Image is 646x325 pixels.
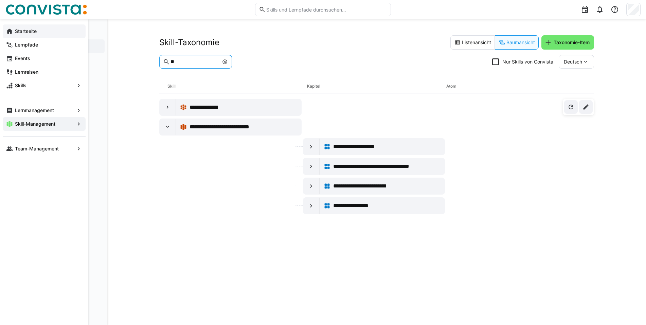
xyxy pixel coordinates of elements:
eds-checkbox: Nur Skills von Convista [492,58,553,65]
button: Taxonomie-Item [541,35,594,50]
eds-button-option: Baumansicht [495,35,539,50]
div: Skill [167,79,307,93]
span: Taxonomie-Item [553,39,591,46]
div: Atom [446,79,586,93]
div: Kapitel [307,79,447,93]
input: Skills und Lernpfade durchsuchen… [266,6,387,13]
h2: Skill-Taxonomie [159,37,219,48]
eds-button-option: Listenansicht [450,35,495,50]
span: Deutsch [564,58,582,65]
